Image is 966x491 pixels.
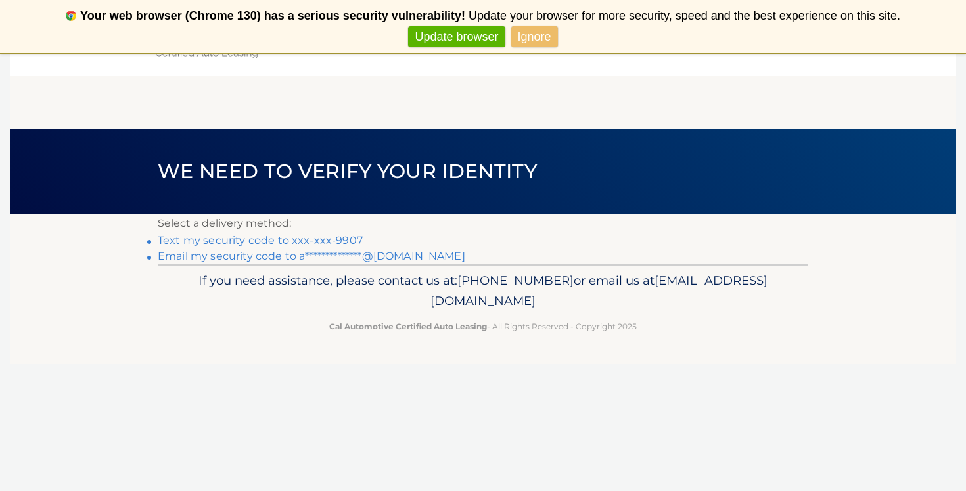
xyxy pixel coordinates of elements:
[329,321,487,331] strong: Cal Automotive Certified Auto Leasing
[457,273,574,288] span: [PHONE_NUMBER]
[158,159,537,183] span: We need to verify your identity
[408,26,505,48] a: Update browser
[469,9,900,22] span: Update your browser for more security, speed and the best experience on this site.
[166,270,800,312] p: If you need assistance, please contact us at: or email us at
[166,319,800,333] p: - All Rights Reserved - Copyright 2025
[80,9,465,22] b: Your web browser (Chrome 130) has a serious security vulnerability!
[158,214,808,233] p: Select a delivery method:
[158,234,363,246] a: Text my security code to xxx-xxx-9907
[511,26,558,48] a: Ignore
